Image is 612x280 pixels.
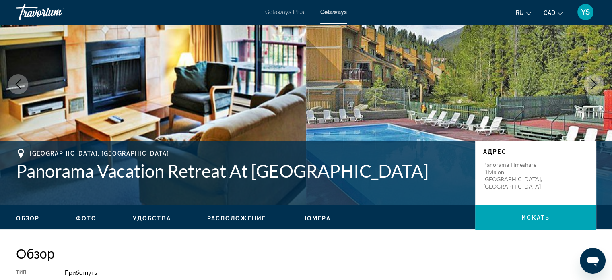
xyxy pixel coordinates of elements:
[76,215,97,222] span: Фото
[16,2,97,23] a: Travorium
[207,215,266,222] span: Расположение
[544,10,555,16] span: CAD
[584,74,604,94] button: Next image
[575,4,596,21] button: User Menu
[320,9,347,15] a: Getaways
[65,270,596,276] div: Прибегнуть
[544,7,563,19] button: Change currency
[207,215,266,222] button: Расположение
[516,10,524,16] span: ru
[133,215,171,222] span: Удобства
[265,9,304,15] a: Getaways Plus
[16,245,596,261] h2: Обзор
[475,205,596,230] button: искать
[8,74,28,94] button: Previous image
[483,149,588,155] p: Адрес
[581,8,590,16] span: YS
[16,270,45,276] div: Тип
[30,150,169,157] span: [GEOGRAPHIC_DATA], [GEOGRAPHIC_DATA]
[516,7,532,19] button: Change language
[302,215,331,222] span: Номера
[76,215,97,222] button: Фото
[16,160,467,181] h1: Panorama Vacation Retreat At [GEOGRAPHIC_DATA]
[483,161,548,190] p: Panorama Timeshare Division [GEOGRAPHIC_DATA], [GEOGRAPHIC_DATA]
[16,215,40,222] span: Обзор
[302,215,331,222] button: Номера
[580,248,606,274] iframe: Кнопка запуска окна обмена сообщениями
[521,214,550,221] span: искать
[133,215,171,222] button: Удобства
[16,215,40,222] button: Обзор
